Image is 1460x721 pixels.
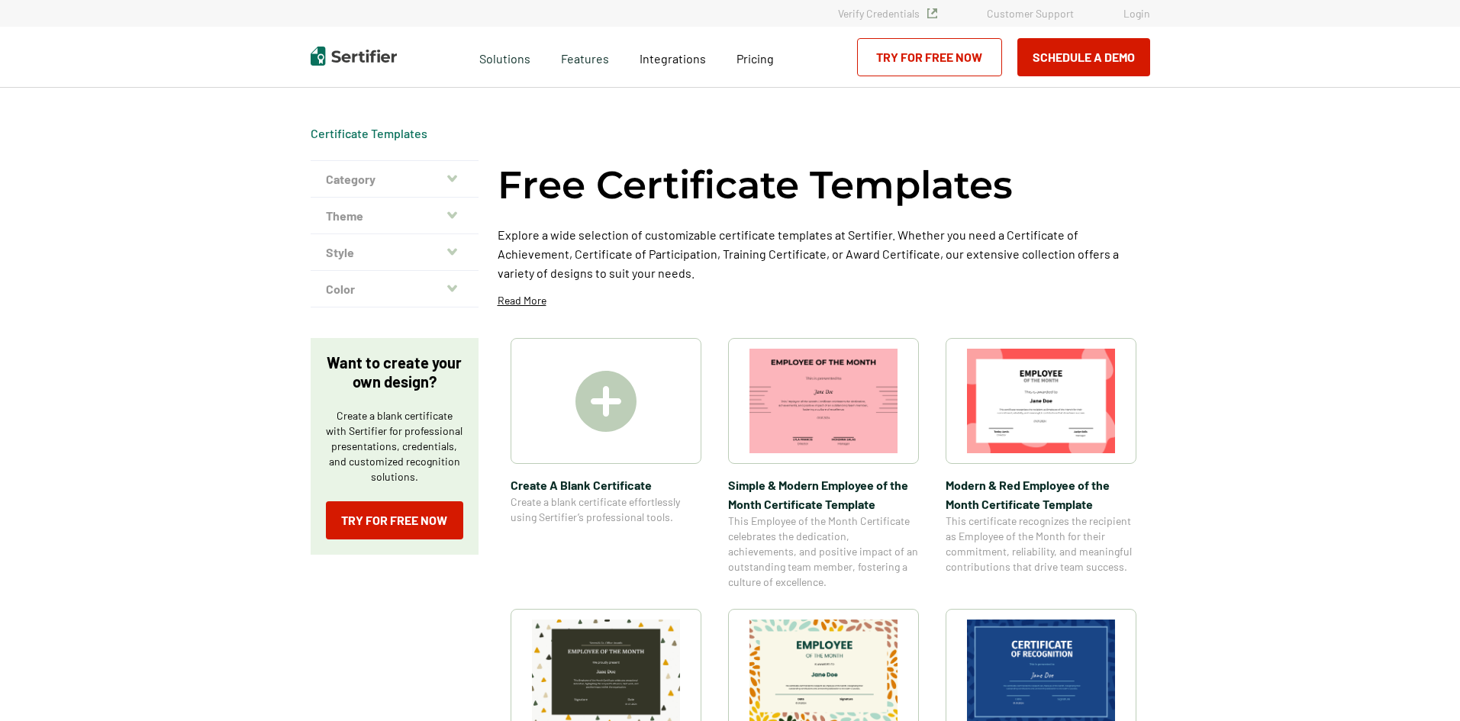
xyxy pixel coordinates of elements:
[749,349,898,453] img: Simple & Modern Employee of the Month Certificate Template
[311,126,427,141] div: Breadcrumb
[946,513,1136,575] span: This certificate recognizes the recipient as Employee of the Month for their commitment, reliabil...
[479,47,530,66] span: Solutions
[498,225,1150,282] p: Explore a wide selection of customizable certificate templates at Sertifier. Whether you need a C...
[311,198,479,234] button: Theme
[736,51,774,66] span: Pricing
[326,408,463,484] p: Create a blank certificate with Sertifier for professional presentations, credentials, and custom...
[728,338,919,590] a: Simple & Modern Employee of the Month Certificate TemplateSimple & Modern Employee of the Month C...
[946,338,1136,590] a: Modern & Red Employee of the Month Certificate TemplateModern & Red Employee of the Month Certifi...
[838,7,937,20] a: Verify Credentials
[640,51,706,66] span: Integrations
[326,501,463,539] a: Try for Free Now
[498,293,546,308] p: Read More
[728,475,919,513] span: Simple & Modern Employee of the Month Certificate Template
[640,47,706,66] a: Integrations
[736,47,774,66] a: Pricing
[857,38,1002,76] a: Try for Free Now
[311,47,397,66] img: Sertifier | Digital Credentialing Platform
[511,475,701,494] span: Create A Blank Certificate
[728,513,919,590] span: This Employee of the Month Certificate celebrates the dedication, achievements, and positive impa...
[311,234,479,271] button: Style
[311,126,427,141] span: Certificate Templates
[511,494,701,525] span: Create a blank certificate effortlessly using Sertifier’s professional tools.
[946,475,1136,513] span: Modern & Red Employee of the Month Certificate Template
[311,271,479,307] button: Color
[1123,7,1150,20] a: Login
[967,349,1115,453] img: Modern & Red Employee of the Month Certificate Template
[326,353,463,391] p: Want to create your own design?
[311,161,479,198] button: Category
[561,47,609,66] span: Features
[575,371,637,432] img: Create A Blank Certificate
[987,7,1074,20] a: Customer Support
[311,126,427,140] a: Certificate Templates
[927,8,937,18] img: Verified
[498,160,1013,210] h1: Free Certificate Templates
